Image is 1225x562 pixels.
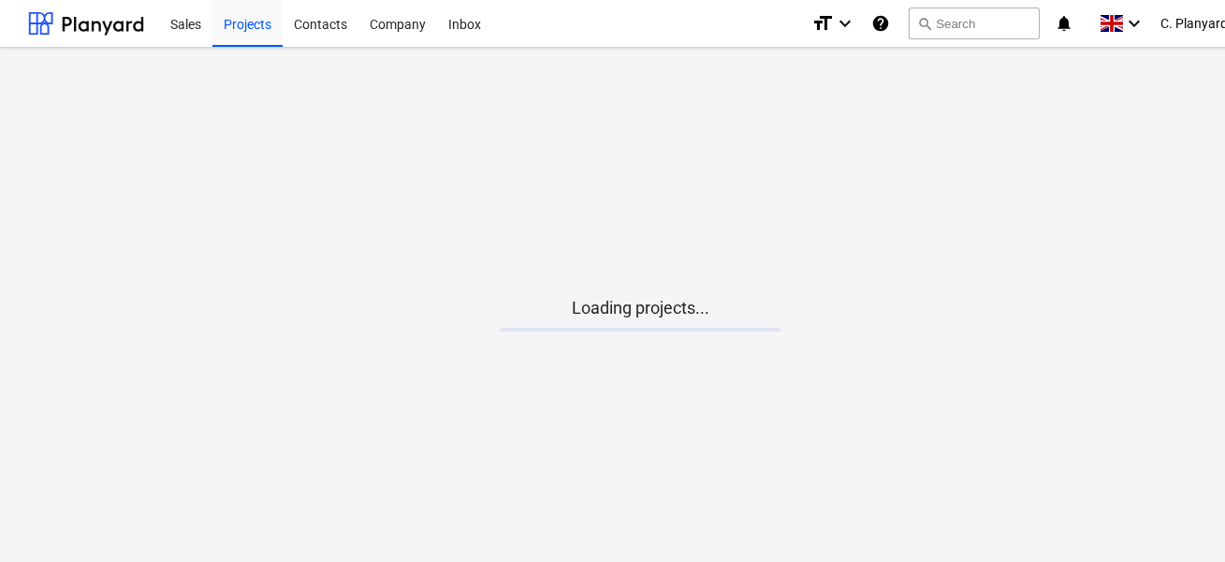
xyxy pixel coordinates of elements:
[1055,12,1073,35] i: notifications
[834,12,856,35] i: keyboard_arrow_down
[811,12,834,35] i: format_size
[500,297,780,319] p: Loading projects...
[1123,12,1145,35] i: keyboard_arrow_down
[909,7,1040,39] button: Search
[917,16,932,31] span: search
[871,12,890,35] i: Knowledge base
